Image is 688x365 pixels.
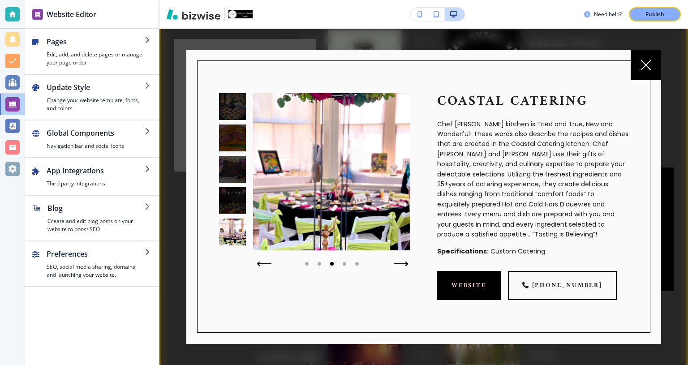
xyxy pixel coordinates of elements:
h2: Global Components [47,128,145,138]
img: editor icon [32,9,43,20]
h4: Edit, add, and delete pages or manage your page order [47,51,145,67]
p: Chef [PERSON_NAME] kitchen is Tried and True, New and Wonderful! These words also describe the re... [437,119,628,240]
img: Your Logo [228,10,253,19]
h2: Update Style [47,82,145,93]
h4: Create and edit blog posts on your website to boost SEO [47,217,145,233]
strong: Specifications: [437,247,489,256]
h4: Third party integrations [47,180,145,188]
h2: Preferences [47,249,145,259]
h3: Need help? [594,10,622,18]
p: Coastal Catering [437,93,628,110]
h4: Change your website template, fonts, and colors [47,96,145,112]
a: website [437,271,501,300]
h2: Blog [47,203,145,214]
img: Bizwise Logo [167,9,220,20]
p: Custom Catering [437,246,628,256]
img: baada15f5eb927873bf1561bb17df6c7.jpg [253,93,410,250]
a: [PHONE_NUMBER] [508,271,617,300]
h2: Pages [47,36,145,47]
p: Publish [645,10,664,18]
h4: Navigation bar and social icons [47,142,145,150]
h2: App Integrations [47,165,145,176]
h2: Website Editor [47,9,96,20]
h4: SEO, social media sharing, domains, and launching your website. [47,263,145,279]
